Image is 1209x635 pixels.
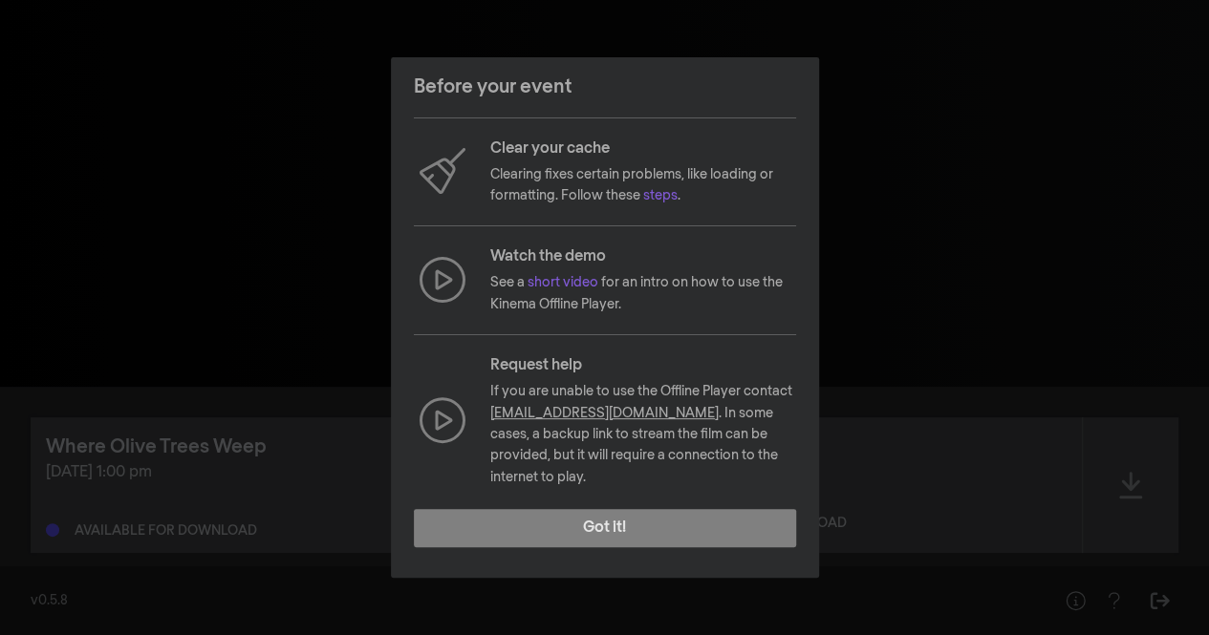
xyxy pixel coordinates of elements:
a: steps [643,189,678,202]
a: short video [528,276,598,289]
p: Clear your cache [490,138,796,160]
a: [EMAIL_ADDRESS][DOMAIN_NAME] [490,407,719,420]
button: Got it! [414,509,796,547]
header: Before your event [391,57,819,116]
p: Watch the demo [490,245,796,268]
p: Clearing fixes certain problems, like loading or formatting. Follow these . [490,164,796,207]
p: Request help [490,354,796,377]
p: If you are unable to use the Offline Player contact . In some cases, a backup link to stream the ... [490,381,796,488]
p: See a for an intro on how to use the Kinema Offline Player. [490,272,796,315]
